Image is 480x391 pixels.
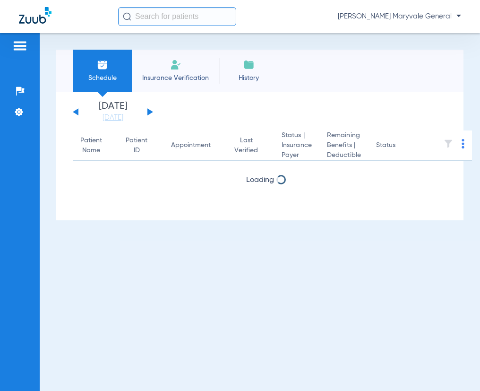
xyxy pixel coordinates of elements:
[369,130,432,161] th: Status
[85,113,141,122] a: [DATE]
[234,136,258,156] div: Last Verified
[80,136,102,156] div: Patient Name
[234,136,266,156] div: Last Verified
[243,59,255,70] img: History
[327,150,361,160] span: Deductible
[126,136,156,156] div: Patient ID
[85,102,141,122] li: [DATE]
[19,7,51,24] img: Zuub Logo
[444,139,453,148] img: filter.svg
[118,7,236,26] input: Search for patients
[97,59,108,70] img: Schedule
[123,12,131,21] img: Search Icon
[246,201,274,209] span: Loading
[338,12,461,21] span: [PERSON_NAME] Maryvale General
[462,139,464,148] img: group-dot-blue.svg
[274,130,319,161] th: Status |
[171,140,211,150] div: Appointment
[80,136,111,156] div: Patient Name
[226,73,271,83] span: History
[282,140,312,160] span: Insurance Payer
[126,136,147,156] div: Patient ID
[170,59,181,70] img: Manual Insurance Verification
[246,176,274,184] span: Loading
[319,130,369,161] th: Remaining Benefits |
[171,140,219,150] div: Appointment
[139,73,212,83] span: Insurance Verification
[12,40,27,52] img: hamburger-icon
[80,73,125,83] span: Schedule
